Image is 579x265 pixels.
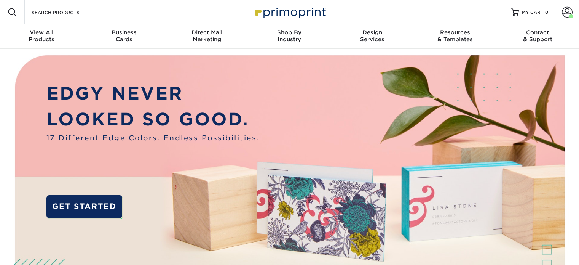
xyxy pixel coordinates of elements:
span: 0 [545,10,549,15]
p: EDGY NEVER [46,80,260,106]
span: Shop By [248,29,331,36]
span: Design [331,29,413,36]
a: GET STARTED [46,195,122,218]
div: Marketing [166,29,248,43]
a: Resources& Templates [413,24,496,49]
p: LOOKED SO GOOD. [46,106,260,132]
span: Business [83,29,165,36]
span: 17 Different Edge Colors. Endless Possibilities. [46,133,260,143]
a: Shop ByIndustry [248,24,331,49]
span: Contact [496,29,579,36]
div: Industry [248,29,331,43]
a: BusinessCards [83,24,165,49]
span: Resources [413,29,496,36]
img: Primoprint [252,4,328,20]
span: MY CART [522,9,544,16]
input: SEARCH PRODUCTS..... [31,8,105,17]
span: Direct Mail [166,29,248,36]
div: & Support [496,29,579,43]
div: Services [331,29,413,43]
div: Cards [83,29,165,43]
a: Contact& Support [496,24,579,49]
a: DesignServices [331,24,413,49]
a: Direct MailMarketing [166,24,248,49]
div: & Templates [413,29,496,43]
